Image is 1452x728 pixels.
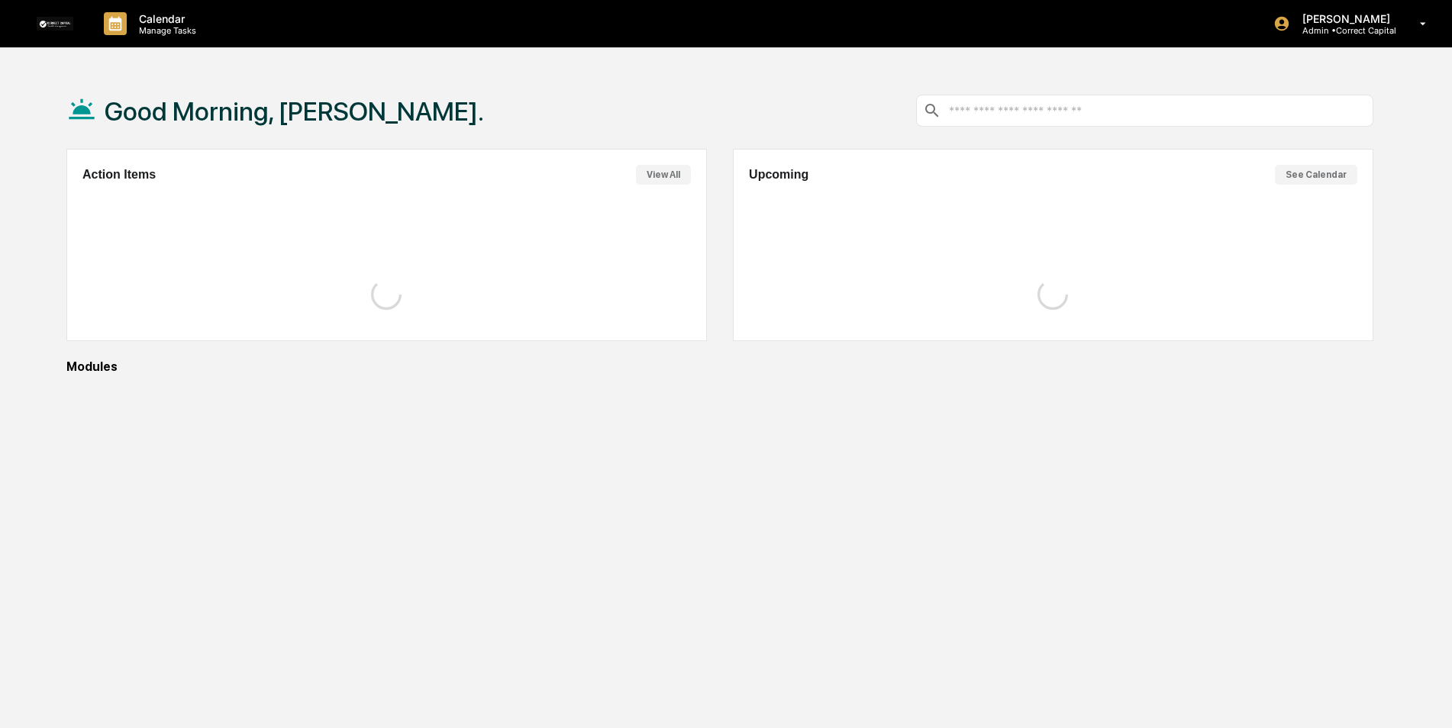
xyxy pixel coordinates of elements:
[105,96,484,127] h1: Good Morning, [PERSON_NAME].
[1290,25,1398,36] p: Admin • Correct Capital
[636,165,691,185] button: View All
[66,359,1373,374] div: Modules
[82,168,156,182] h2: Action Items
[749,168,808,182] h2: Upcoming
[1275,165,1357,185] button: See Calendar
[1290,12,1398,25] p: [PERSON_NAME]
[37,17,73,31] img: logo
[127,12,204,25] p: Calendar
[127,25,204,36] p: Manage Tasks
